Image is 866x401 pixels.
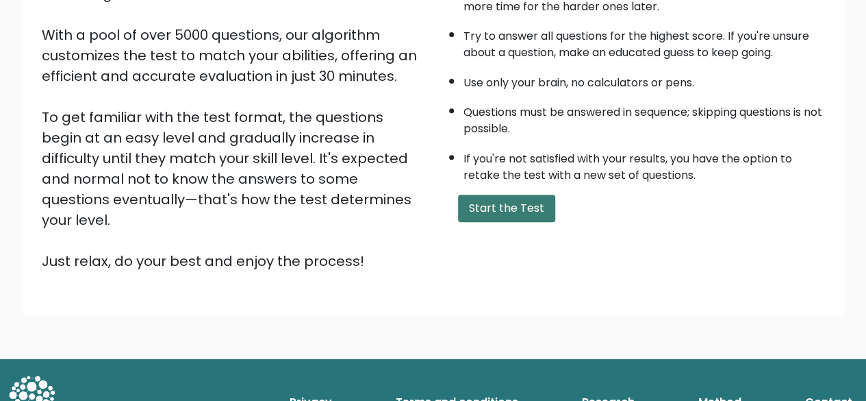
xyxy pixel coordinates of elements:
[463,21,825,61] li: Try to answer all questions for the highest score. If you're unsure about a question, make an edu...
[463,97,825,137] li: Questions must be answered in sequence; skipping questions is not possible.
[463,144,825,184] li: If you're not satisfied with your results, you have the option to retake the test with a new set ...
[463,68,825,91] li: Use only your brain, no calculators or pens.
[458,195,555,222] button: Start the Test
